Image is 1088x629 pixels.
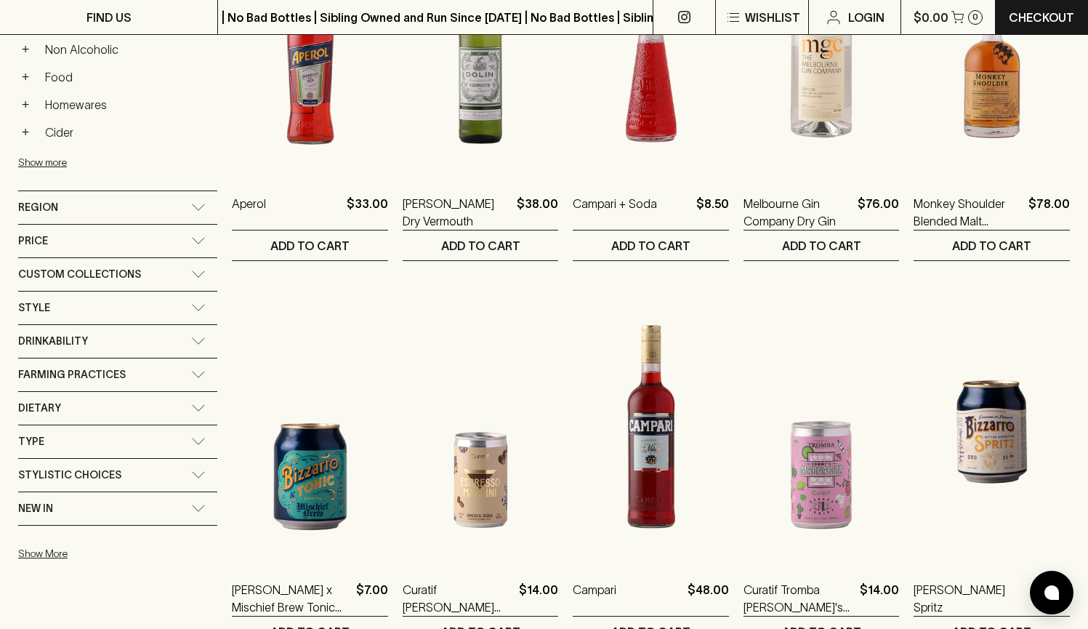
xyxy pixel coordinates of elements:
[914,581,1030,616] a: [PERSON_NAME] Spritz
[744,581,855,616] a: Curatif Tromba [PERSON_NAME]'s [PERSON_NAME] Canned Cocktail
[1009,9,1074,26] p: Checkout
[573,231,729,260] button: ADD TO CART
[858,195,899,230] p: $76.00
[86,9,132,26] p: FIND US
[18,492,217,525] div: New In
[18,225,217,257] div: Price
[232,581,350,616] a: [PERSON_NAME] x Mischief Brew Tonic Spritz 250ml
[39,92,217,117] a: Homewares
[688,581,729,616] p: $48.00
[18,332,88,350] span: Drinkability
[403,305,559,559] img: Curatif Archie Rose Espresso Martini Cocktail
[745,9,800,26] p: Wishlist
[573,581,616,616] a: Campari
[403,195,512,230] a: [PERSON_NAME] Dry Vermouth
[403,581,514,616] a: Curatif [PERSON_NAME] Espresso Martini Cocktail
[782,237,861,255] p: ADD TO CART
[18,459,217,492] div: Stylistic Choices
[517,195,558,230] p: $38.00
[18,258,217,291] div: Custom Collections
[914,305,1070,559] img: Bizzarro Spritz
[18,199,58,217] span: Region
[18,70,33,84] button: +
[39,65,217,89] a: Food
[914,231,1070,260] button: ADD TO CART
[744,305,900,559] img: Curatif Tromba Tommy's Margarita Canned Cocktail
[18,265,141,284] span: Custom Collections
[232,231,388,260] button: ADD TO CART
[611,237,690,255] p: ADD TO CART
[39,37,217,62] a: Non Alcoholic
[18,466,121,484] span: Stylistic Choices
[18,399,61,417] span: Dietary
[270,237,350,255] p: ADD TO CART
[18,392,217,425] div: Dietary
[18,125,33,140] button: +
[18,148,209,177] button: Show more
[18,97,33,112] button: +
[18,433,44,451] span: Type
[744,231,900,260] button: ADD TO CART
[18,42,33,57] button: +
[18,539,209,569] button: Show More
[18,191,217,224] div: Region
[848,9,884,26] p: Login
[18,232,48,250] span: Price
[744,195,853,230] a: Melbourne Gin Company Dry Gin
[403,231,559,260] button: ADD TO CART
[39,120,217,145] a: Cider
[914,9,948,26] p: $0.00
[972,13,978,21] p: 0
[573,305,729,559] img: Campari
[18,292,217,324] div: Style
[356,581,388,616] p: $7.00
[1044,585,1059,600] img: bubble-icon
[860,581,899,616] p: $14.00
[519,581,558,616] p: $14.00
[696,195,729,230] p: $8.50
[952,237,1031,255] p: ADD TO CART
[573,195,657,230] a: Campari + Soda
[232,195,266,230] a: Aperol
[18,358,217,391] div: Farming Practices
[232,305,388,559] img: Bizzarro x Mischief Brew Tonic Spritz 250ml
[1028,195,1070,230] p: $78.00
[18,299,50,317] span: Style
[18,500,53,518] span: New In
[914,195,1023,230] a: Monkey Shoulder Blended Malt Scotch Whisky
[18,425,217,458] div: Type
[441,237,520,255] p: ADD TO CART
[18,325,217,358] div: Drinkability
[347,195,388,230] p: $33.00
[18,366,126,384] span: Farming Practices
